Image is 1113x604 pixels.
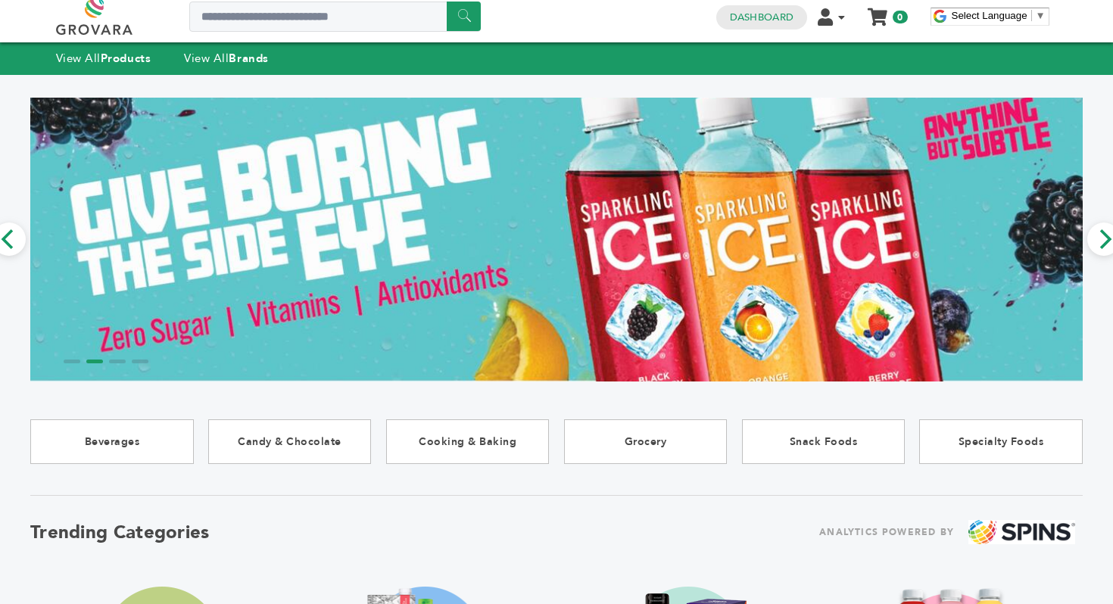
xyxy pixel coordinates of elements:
span: Select Language [952,10,1027,21]
a: My Cart [868,4,886,20]
span: ▼ [1036,10,1046,21]
strong: Products [101,51,151,66]
img: spins.png [968,520,1075,545]
li: Page dot 4 [132,360,148,363]
a: Cooking & Baking [386,419,550,464]
a: View AllBrands [184,51,269,66]
a: Dashboard [730,11,793,24]
li: Page dot 2 [86,360,103,363]
strong: Brands [229,51,268,66]
h2: Trending Categories [30,520,210,545]
input: Search a product or brand... [189,2,481,32]
img: Marketplace Top Banner 2 [30,75,1083,404]
li: Page dot 3 [109,360,126,363]
a: Beverages [30,419,194,464]
a: Candy & Chocolate [208,419,372,464]
span: 0 [893,11,907,23]
span: ANALYTICS POWERED BY [819,523,954,542]
li: Page dot 1 [64,360,80,363]
a: Grocery [564,419,728,464]
a: Select Language​ [952,10,1046,21]
a: Snack Foods [742,419,906,464]
a: Specialty Foods [919,419,1083,464]
a: View AllProducts [56,51,151,66]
